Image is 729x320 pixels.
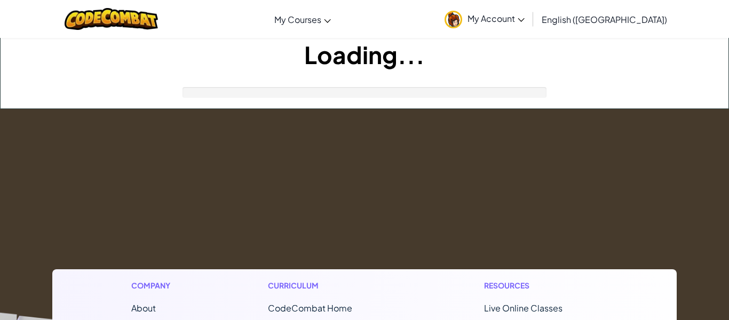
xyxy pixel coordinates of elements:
h1: Resources [484,280,598,291]
span: My Account [467,13,525,24]
h1: Curriculum [268,280,397,291]
a: Live Online Classes [484,302,562,314]
h1: Company [131,280,181,291]
span: English ([GEOGRAPHIC_DATA]) [542,14,667,25]
img: CodeCombat logo [65,8,158,30]
span: My Courses [274,14,321,25]
span: CodeCombat Home [268,302,352,314]
a: My Courses [269,5,336,34]
h1: Loading... [1,38,728,71]
img: avatar [445,11,462,28]
a: English ([GEOGRAPHIC_DATA]) [536,5,672,34]
a: About [131,302,156,314]
a: My Account [439,2,530,36]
